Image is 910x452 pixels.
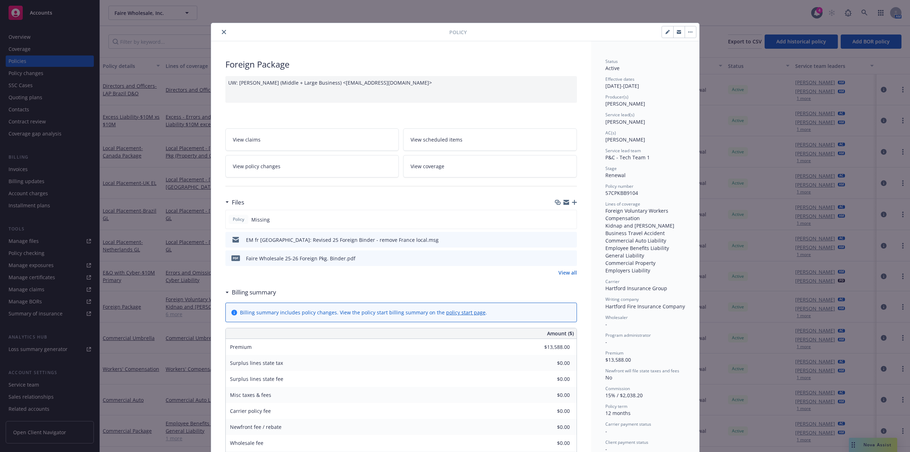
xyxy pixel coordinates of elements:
[528,406,574,416] input: 0.00
[403,128,577,151] a: View scheduled items
[605,165,617,171] span: Stage
[528,358,574,368] input: 0.00
[225,198,244,207] div: Files
[605,94,628,100] span: Producer(s)
[547,330,574,337] span: Amount ($)
[246,255,355,262] div: Faire Wholesale 25-26 Foreign Pkg. Binder.pdf
[605,439,648,445] span: Client payment status
[605,259,685,267] div: Commercial Property
[230,408,271,414] span: Carrier policy fee
[558,269,577,276] a: View all
[605,136,645,143] span: [PERSON_NAME]
[233,163,280,170] span: View policy changes
[605,285,667,292] span: Hartford Insurance Group
[605,130,616,136] span: AC(s)
[605,65,620,71] span: Active
[605,100,645,107] span: [PERSON_NAME]
[605,148,641,154] span: Service lead team
[605,190,638,196] span: 57CPKBB9104
[251,216,270,223] span: Missing
[230,376,283,382] span: Surplus lines state fee
[528,438,574,448] input: 0.00
[446,309,486,316] a: policy start page
[232,198,244,207] h3: Files
[246,236,439,244] div: EM fr [GEOGRAPHIC_DATA]: Revised 25 Foreign Binder - remove France local.msg
[605,350,623,356] span: Premium
[605,183,633,189] span: Policy number
[605,172,626,179] span: Renewal
[528,422,574,432] input: 0.00
[605,267,685,274] div: Employers Liability
[605,356,631,363] span: $13,588.00
[556,236,562,244] button: download file
[605,201,640,207] span: Lines of coverage
[568,236,574,244] button: preview file
[605,278,620,285] span: Carrier
[605,385,630,392] span: Commission
[232,288,276,297] h3: Billing summary
[528,390,574,400] input: 0.00
[605,154,650,161] span: P&C - Tech Team 1
[605,392,643,399] span: 15% / $2,038.20
[605,244,685,252] div: Employee Benefits Liability
[556,255,562,262] button: download file
[225,58,577,70] div: Foreign Package
[605,118,645,125] span: [PERSON_NAME]
[230,440,263,446] span: Wholesale fee
[605,374,612,381] span: No
[230,392,271,398] span: Misc taxes & fees
[605,222,685,229] div: Kidnap and [PERSON_NAME]
[605,207,685,222] div: Foreign Voluntary Workers Compensation
[231,255,240,261] span: pdf
[225,76,577,103] div: UW: [PERSON_NAME] (Middle + Large Business) <[EMAIL_ADDRESS][DOMAIN_NAME]>
[605,421,651,427] span: Carrier payment status
[403,155,577,177] a: View coverage
[605,332,651,338] span: Program administrator
[225,288,276,297] div: Billing summary
[411,136,462,143] span: View scheduled items
[605,303,685,310] span: Hartford Fire Insurance Company
[220,28,228,36] button: close
[605,339,607,345] span: -
[528,374,574,384] input: 0.00
[231,216,246,223] span: Policy
[605,410,631,416] span: 12 months
[605,112,635,118] span: Service lead(s)
[605,237,685,244] div: Commercial Auto Liability
[230,344,252,350] span: Premium
[568,255,574,262] button: preview file
[230,424,282,430] span: Newfront fee / rebate
[605,314,628,320] span: Wholesaler
[605,58,618,64] span: Status
[605,252,685,259] div: General Liability
[225,155,399,177] a: View policy changes
[230,360,283,366] span: Surplus lines state tax
[411,163,444,170] span: View coverage
[605,76,635,82] span: Effective dates
[605,428,607,435] span: -
[605,229,685,237] div: Business Travel Accident
[605,296,639,302] span: Writing company
[605,403,627,409] span: Policy term
[528,342,574,352] input: 0.00
[233,136,261,143] span: View claims
[605,368,679,374] span: Newfront will file state taxes and fees
[449,28,467,36] span: Policy
[225,128,399,151] a: View claims
[240,309,487,316] div: Billing summary includes policy changes. View the policy start billing summary on the .
[605,76,685,90] div: [DATE] - [DATE]
[605,321,607,328] span: -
